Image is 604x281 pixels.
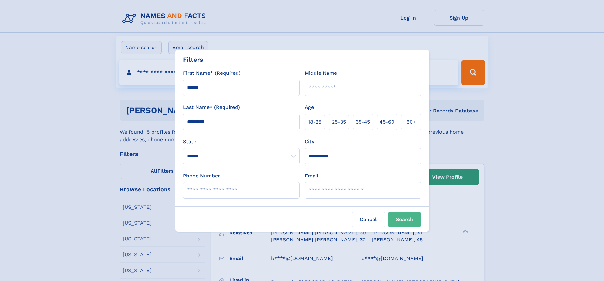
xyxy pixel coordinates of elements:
span: 60+ [406,118,416,126]
label: City [305,138,314,145]
span: 18‑25 [308,118,321,126]
label: First Name* (Required) [183,69,241,77]
div: Filters [183,55,203,64]
span: 35‑45 [356,118,370,126]
label: Last Name* (Required) [183,104,240,111]
span: 45‑60 [380,118,394,126]
button: Search [388,212,421,227]
span: 25‑35 [332,118,346,126]
label: Email [305,172,318,180]
label: State [183,138,300,145]
label: Middle Name [305,69,337,77]
label: Phone Number [183,172,220,180]
label: Cancel [352,212,385,227]
label: Age [305,104,314,111]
